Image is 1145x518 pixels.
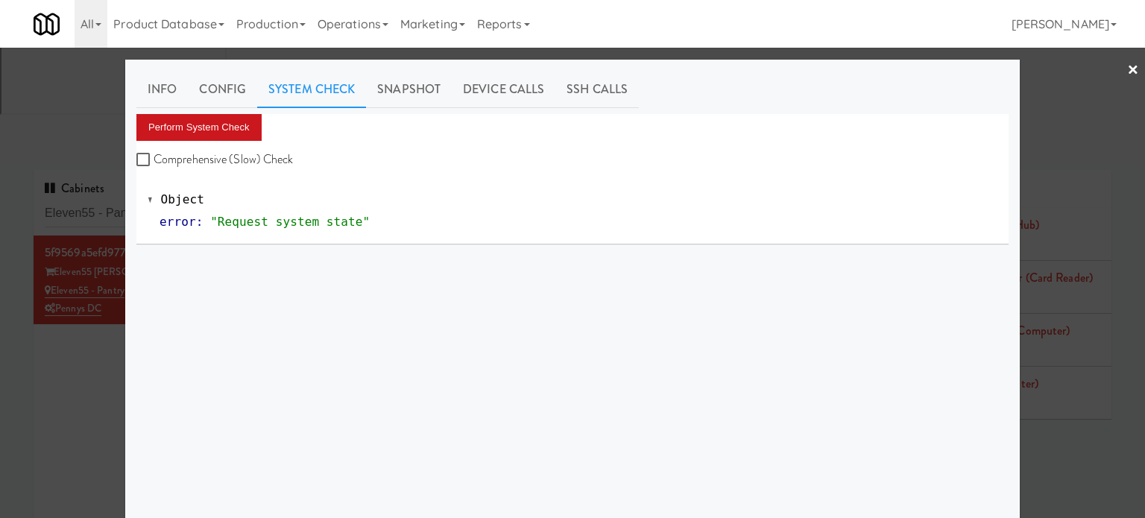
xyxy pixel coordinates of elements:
label: Comprehensive (Slow) Check [136,148,294,171]
a: Device Calls [452,71,555,108]
a: × [1127,48,1139,94]
input: Comprehensive (Slow) Check [136,154,154,166]
img: Micromart [34,11,60,37]
span: Object [161,192,204,206]
button: Perform System Check [136,114,262,141]
a: Info [136,71,188,108]
a: System Check [257,71,366,108]
span: : [196,215,204,229]
span: error [160,215,196,229]
a: SSH Calls [555,71,639,108]
span: "Request system state" [210,215,370,229]
a: Snapshot [366,71,452,108]
a: Config [188,71,257,108]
